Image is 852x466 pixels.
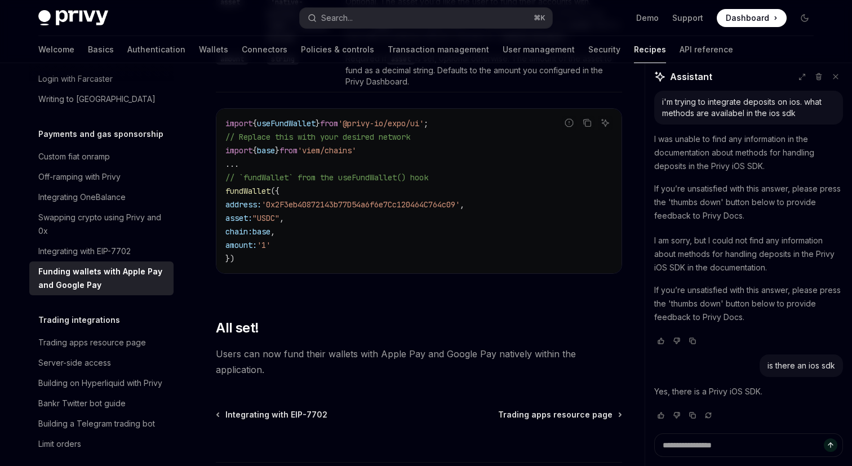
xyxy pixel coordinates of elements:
p: Yes, there is a Privy iOS SDK. [654,385,843,398]
a: Wallets [199,36,228,63]
span: '@privy-io/expo/ui' [338,118,424,128]
a: Writing to [GEOGRAPHIC_DATA] [29,89,174,109]
a: Custom fiat onramp [29,147,174,167]
button: Copy the contents from the code block [580,116,594,130]
a: Server-side access [29,353,174,373]
td: Required if is set, optional otherwise. The amount of the asset to fund as a decimal string. Defa... [341,48,622,92]
p: If you’re unsatisfied with this answer, please press the 'thumbs down' button below to provide fe... [654,182,843,223]
span: } [316,118,320,128]
h5: Trading integrations [38,313,120,327]
div: Custom fiat onramp [38,150,110,163]
div: Trading apps resource page [38,336,146,349]
button: Open search [300,8,552,28]
a: Basics [88,36,114,63]
div: Building on Hyperliquid with Privy [38,376,162,390]
span: ⌘ K [534,14,545,23]
button: Vote that response was good [654,335,668,347]
a: Recipes [634,36,666,63]
span: base [257,145,275,156]
button: Send message [824,438,837,452]
a: Trading apps resource page [498,409,621,420]
button: Toggle dark mode [796,9,814,27]
div: Funding wallets with Apple Pay and Google Pay [38,265,167,292]
a: User management [503,36,575,63]
span: ; [424,118,428,128]
span: amount: [225,240,257,250]
span: "USDC" [252,213,279,223]
a: Connectors [242,36,287,63]
div: Writing to [GEOGRAPHIC_DATA] [38,92,156,106]
span: ({ [270,186,279,196]
button: Vote that response was good [654,410,668,421]
span: , [460,199,464,210]
span: from [320,118,338,128]
span: base [252,227,270,237]
span: asset: [225,213,252,223]
a: Trading apps resource page [29,332,174,353]
p: If you’re unsatisfied with this answer, please press the 'thumbs down' button below to provide fe... [654,283,843,324]
a: Dashboard [717,9,787,27]
span: // Replace this with your desired network [225,132,410,142]
a: Building a Telegram trading bot [29,414,174,434]
a: Limit orders [29,434,174,454]
span: '0x2F3eb40872143b77D54a6f6e7Cc120464C764c09' [261,199,460,210]
a: Integrating with EIP-7702 [29,241,174,261]
div: Off-ramping with Privy [38,170,121,184]
a: Integrating with EIP-7702 [217,409,327,420]
span: Assistant [670,70,712,83]
a: Bankr Twitter bot guide [29,393,174,414]
a: Off-ramping with Privy [29,167,174,187]
div: Bankr Twitter bot guide [38,397,126,410]
span: import [225,145,252,156]
div: Integrating OneBalance [38,190,126,204]
a: Support [672,12,703,24]
div: Server-side access [38,356,111,370]
button: Reload last chat [702,410,715,421]
a: Funding wallets with Apple Pay and Google Pay [29,261,174,295]
span: chain: [225,227,252,237]
span: fundWallet [225,186,270,196]
button: Ask AI [598,116,613,130]
div: Limit orders [38,437,81,451]
span: { [252,145,257,156]
h5: Payments and gas sponsorship [38,127,163,141]
span: Users can now fund their wallets with Apple Pay and Google Pay natively within the application. [216,346,622,378]
div: Search... [321,11,353,25]
span: }) [225,254,234,264]
a: Building on Hyperliquid with Privy [29,373,174,393]
a: Policies & controls [301,36,374,63]
button: Vote that response was not good [670,410,684,421]
span: address: [225,199,261,210]
span: All set! [216,319,259,337]
span: 'viem/chains' [298,145,356,156]
span: // `fundWallet` from the useFundWallet() hook [225,172,428,183]
div: i'm trying to integrate deposits on ios. what methods are availabel in the ios sdk [662,96,835,119]
button: Copy chat response [686,410,699,421]
span: ... [225,159,239,169]
span: '1' [257,240,270,250]
span: { [252,118,257,128]
a: Integrating OneBalance [29,187,174,207]
a: API reference [680,36,733,63]
a: Welcome [38,36,74,63]
p: I am sorry, but I could not find any information about methods for handling deposits in the Privy... [654,234,843,274]
span: Integrating with EIP-7702 [225,409,327,420]
button: Copy chat response [686,335,699,347]
button: Report incorrect code [562,116,576,130]
div: Swapping crypto using Privy and 0x [38,211,167,238]
span: import [225,118,252,128]
span: , [279,213,284,223]
div: Building a Telegram trading bot [38,417,155,431]
img: dark logo [38,10,108,26]
a: Swapping crypto using Privy and 0x [29,207,174,241]
span: Trading apps resource page [498,409,613,420]
span: useFundWallet [257,118,316,128]
div: Integrating with EIP-7702 [38,245,131,258]
a: Authentication [127,36,185,63]
span: from [279,145,298,156]
span: } [275,145,279,156]
textarea: Ask a question... [654,433,843,457]
p: I was unable to find any information in the documentation about methods for handling deposits in ... [654,132,843,173]
a: Demo [636,12,659,24]
button: Vote that response was not good [670,335,684,347]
